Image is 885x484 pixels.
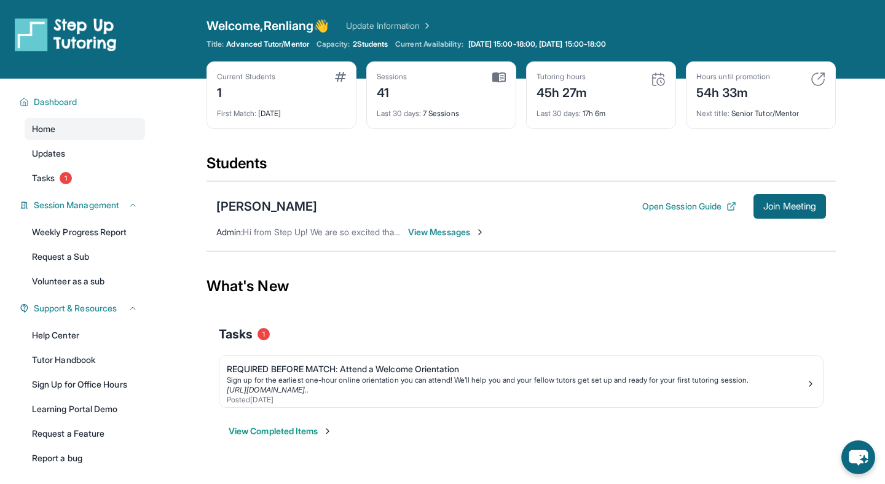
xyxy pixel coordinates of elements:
span: Next title : [696,109,730,118]
div: 45h 27m [537,82,588,101]
span: Advanced Tutor/Mentor [226,39,309,49]
span: 1 [258,328,270,340]
img: card [651,72,666,87]
a: REQUIRED BEFORE MATCH: Attend a Welcome OrientationSign up for the earliest one-hour online orien... [219,356,823,407]
img: card [335,72,346,82]
a: [URL][DOMAIN_NAME].. [227,385,309,394]
div: [PERSON_NAME] [216,198,317,215]
span: Title: [206,39,224,49]
span: Admin : [216,227,243,237]
a: Tasks1 [25,167,145,189]
div: Hours until promotion [696,72,770,82]
div: Current Students [217,72,275,82]
span: Tasks [32,172,55,184]
div: Students [206,154,836,181]
div: 7 Sessions [377,101,506,119]
span: Last 30 days : [537,109,581,118]
a: Tutor Handbook [25,349,145,371]
a: Help Center [25,324,145,346]
img: Chevron Right [420,20,432,32]
span: Last 30 days : [377,109,421,118]
span: Welcome, Renliang 👋 [206,17,329,34]
span: Session Management [34,199,119,211]
span: 1 [60,172,72,184]
div: [DATE] [217,101,346,119]
span: First Match : [217,109,256,118]
img: Chevron-Right [475,227,485,237]
button: chat-button [841,440,875,474]
span: Current Availability: [395,39,463,49]
div: 54h 33m [696,82,770,101]
span: [DATE] 15:00-18:00, [DATE] 15:00-18:00 [468,39,607,49]
a: Home [25,118,145,140]
div: 41 [377,82,407,101]
button: Open Session Guide [642,200,736,213]
span: Home [32,123,55,135]
a: Learning Portal Demo [25,398,145,420]
span: Join Meeting [763,203,816,210]
span: Tasks [219,326,253,343]
a: Request a Feature [25,423,145,445]
button: Dashboard [29,96,138,108]
span: Updates [32,147,66,160]
a: [DATE] 15:00-18:00, [DATE] 15:00-18:00 [466,39,609,49]
div: Senior Tutor/Mentor [696,101,825,119]
div: Posted [DATE] [227,395,806,405]
a: Weekly Progress Report [25,221,145,243]
img: logo [15,17,117,52]
span: Support & Resources [34,302,117,314]
button: Session Management [29,199,138,211]
span: View Messages [408,226,485,238]
span: 2 Students [353,39,388,49]
button: Support & Resources [29,302,138,314]
a: Report a bug [25,447,145,469]
a: Sign Up for Office Hours [25,373,145,396]
img: card [492,72,506,83]
a: Updates [25,142,145,165]
span: Dashboard [34,96,77,108]
div: 1 [217,82,275,101]
span: Capacity: [317,39,350,49]
div: Tutoring hours [537,72,588,82]
a: Volunteer as a sub [25,270,145,292]
div: Sessions [377,72,407,82]
button: Join Meeting [753,194,826,219]
img: card [811,72,825,87]
div: Sign up for the earliest one-hour online orientation you can attend! We’ll help you and your fell... [227,375,806,385]
div: What's New [206,259,836,313]
div: 17h 6m [537,101,666,119]
button: View Completed Items [229,425,332,437]
a: Request a Sub [25,246,145,268]
a: Update Information [346,20,432,32]
div: REQUIRED BEFORE MATCH: Attend a Welcome Orientation [227,363,806,375]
